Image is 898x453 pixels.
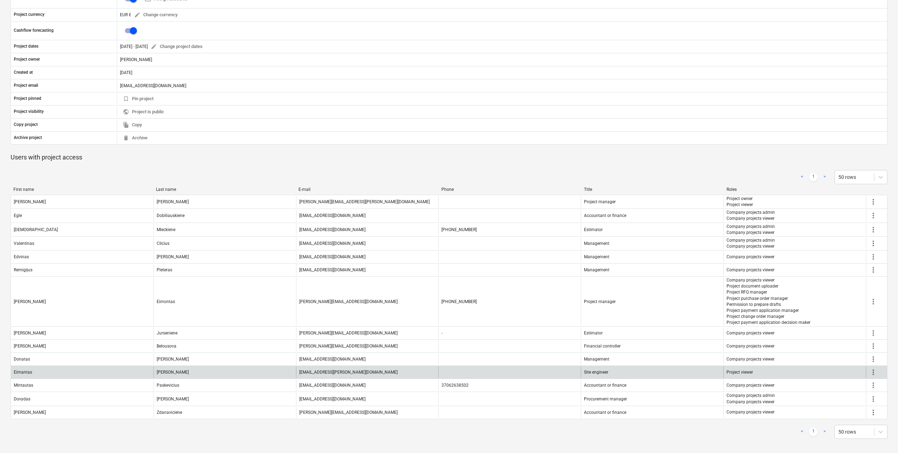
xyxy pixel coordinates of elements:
div: [PERSON_NAME] [14,199,46,204]
p: Company projects viewer [727,382,775,388]
span: EUR € [120,12,131,17]
span: Management [584,241,609,246]
a: Previous page [798,173,806,181]
span: Accountant or finance [584,383,626,388]
div: [PERSON_NAME][EMAIL_ADDRESS][DOMAIN_NAME] [299,299,398,304]
div: Title [584,187,721,192]
span: more_vert [869,253,878,261]
div: Roles [727,187,863,192]
div: [PHONE_NUMBER] [441,227,477,232]
p: Project visibility [14,109,44,115]
p: Project change order manager [727,314,810,320]
div: [EMAIL_ADDRESS][DOMAIN_NAME] [299,357,366,362]
p: Company projects admin [727,210,775,216]
div: Phone [441,187,578,192]
span: more_vert [869,355,878,363]
span: Accountant or finance [584,410,626,415]
span: edit [134,12,140,18]
div: - [441,331,442,336]
div: [PHONE_NUMBER] [441,299,477,304]
button: Copy [120,120,145,131]
p: Project dates [14,43,38,49]
span: Financial controller [584,344,621,349]
button: Project is public [120,107,167,117]
span: Estimator [584,331,603,336]
button: Archive [120,133,150,144]
p: Company projects viewer [727,409,775,415]
p: Project RFQ manager [727,289,810,295]
a: Page 1 is your current page [809,173,818,181]
div: [EMAIL_ADDRESS][PERSON_NAME][DOMAIN_NAME] [299,370,398,375]
span: Project is public [123,108,164,116]
span: Copy [123,121,142,129]
a: Previous page [798,428,806,436]
div: First name [13,187,150,192]
div: Cilcius [157,241,169,246]
div: [EMAIL_ADDRESS][DOMAIN_NAME] [299,383,366,388]
p: Company projects admin [727,237,775,243]
div: [EMAIL_ADDRESS][DOMAIN_NAME] [299,213,366,218]
p: Project owner [727,196,753,202]
p: Company projects viewer [727,243,775,249]
div: [PERSON_NAME] [157,370,189,375]
span: more_vert [869,266,878,274]
div: [PERSON_NAME] [117,54,887,65]
div: Mleckiene [157,227,175,232]
p: Project pinned [14,96,41,102]
span: Pin project [123,95,153,103]
p: Company projects viewer [727,343,775,349]
div: [EMAIL_ADDRESS][DOMAIN_NAME] [299,397,366,401]
button: Change project dates [148,41,205,52]
p: Project viewer [727,369,753,375]
div: Egle [14,213,22,218]
p: Archive project [14,135,42,141]
p: Project payment application manager [727,308,810,314]
div: Zdanaviciene [157,410,182,415]
div: [EMAIL_ADDRESS][DOMAIN_NAME] [299,241,366,246]
p: Users with project access [11,153,887,162]
div: Belousova [157,344,176,349]
div: [DATE] - [DATE] [120,44,148,49]
p: Company projects viewer [727,399,775,405]
p: Created at [14,70,33,75]
div: [EMAIL_ADDRESS][DOMAIN_NAME] [299,227,366,232]
span: delete [123,135,129,141]
p: Project owner [14,56,40,62]
span: more_vert [869,225,878,234]
div: Last name [156,187,293,192]
div: [PERSON_NAME][EMAIL_ADDRESS][PERSON_NAME][DOMAIN_NAME] [299,199,430,204]
p: Project document uploader [727,283,810,289]
p: Project payment application decision maker [727,320,810,326]
div: Eimantas [14,370,32,375]
div: [EMAIL_ADDRESS][DOMAIN_NAME] [299,267,366,272]
span: more_vert [869,342,878,350]
div: [PERSON_NAME] [14,331,46,336]
div: Eimontas [157,299,175,304]
p: Company projects viewer [727,254,775,260]
div: Valentinas [14,241,34,246]
div: [PERSON_NAME][EMAIL_ADDRESS][DOMAIN_NAME] [299,410,398,415]
span: more_vert [869,368,878,376]
iframe: Chat Widget [863,419,898,453]
p: Project viewer [727,202,753,208]
div: [EMAIL_ADDRESS][DOMAIN_NAME] [299,254,366,259]
p: Copy project [14,122,38,128]
span: more_vert [869,198,878,206]
div: [PERSON_NAME][EMAIL_ADDRESS][DOMAIN_NAME] [299,344,398,349]
div: Pleteras [157,267,172,272]
div: [PERSON_NAME] [14,410,46,415]
span: Accountant or finance [584,213,626,218]
span: Management [584,254,609,259]
div: Remigijus [14,267,32,272]
p: Project purchase order manager [727,296,810,302]
span: more_vert [869,381,878,389]
span: more_vert [869,408,878,417]
p: Project email [14,83,38,89]
span: Change currency [134,11,177,19]
span: Estimator [584,227,603,232]
div: 37062638502 [441,383,469,388]
span: file_copy [123,122,129,128]
div: Paskevicius [157,383,179,388]
span: more_vert [869,211,878,220]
